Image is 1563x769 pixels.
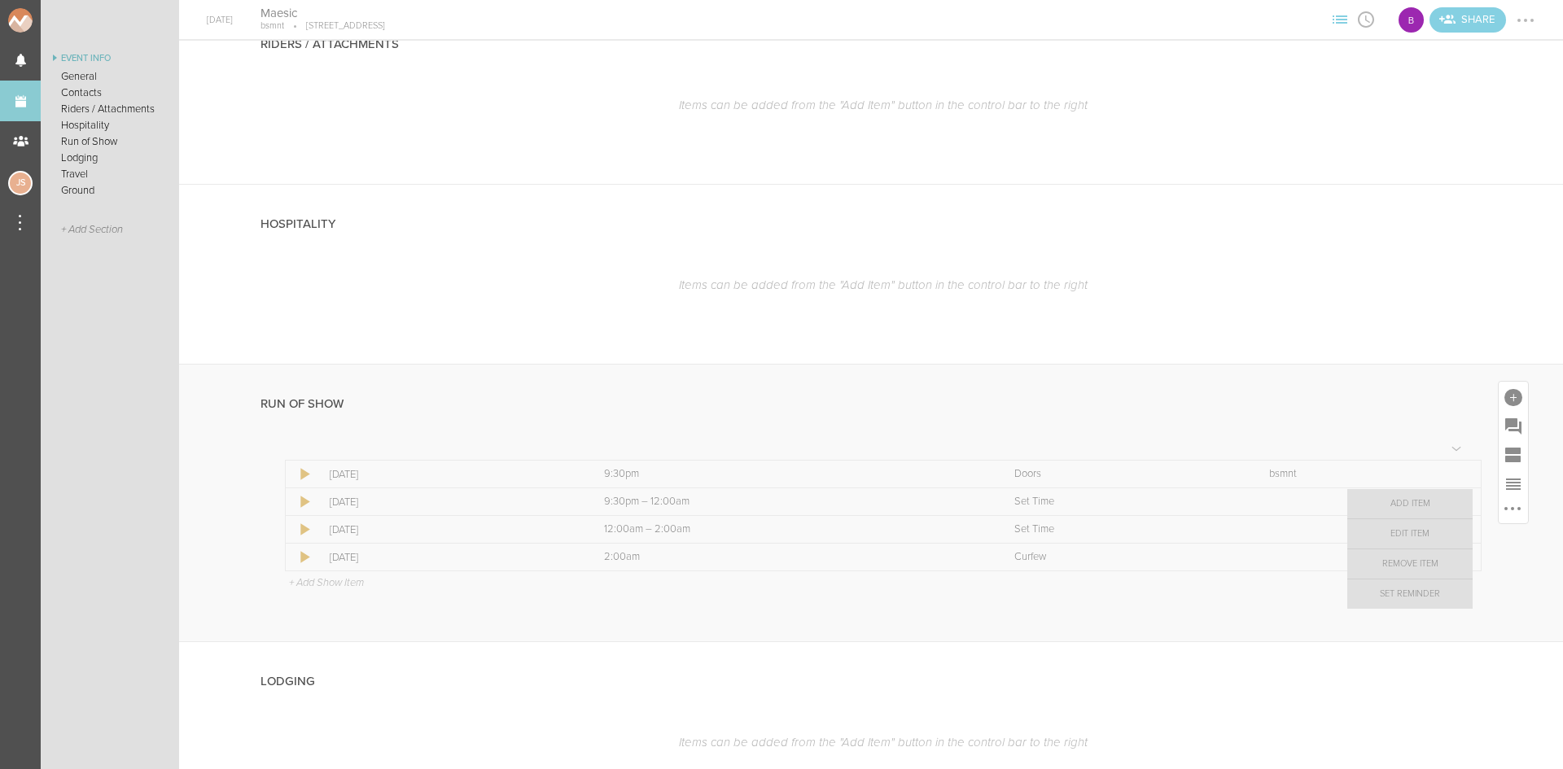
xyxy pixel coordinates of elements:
span: + Add Section [61,224,123,236]
p: [DATE] [330,551,568,564]
a: Invite teams to the Event [1429,7,1506,33]
p: 9:30pm – 12:00am [604,496,979,509]
a: Ground [41,182,179,199]
p: Doors [1014,468,1233,481]
p: 2:00am [604,551,979,564]
a: Hospitality [41,117,179,133]
h4: Lodging [260,675,315,688]
h4: Run of Show [260,397,344,411]
p: Items can be added from the "Add Item" button in the control bar to the right [285,277,1482,292]
a: Edit Item [1347,519,1473,548]
div: Jessica Smith [8,171,33,195]
p: [DATE] [330,496,568,509]
div: Add Prompt [1499,411,1528,440]
p: Set Time [1014,496,1233,509]
p: bsmnt [260,20,284,32]
p: Curfew [1014,551,1233,564]
div: Share [1429,7,1506,33]
div: More Options [1499,499,1528,523]
a: Add Item [1347,489,1473,518]
a: Lodging [41,150,179,166]
p: [DATE] [330,468,568,481]
a: Riders / Attachments [41,101,179,117]
h4: Maesic [260,6,385,21]
img: NOMAD [8,8,100,33]
p: bsmnt [1269,468,1448,481]
a: Travel [41,166,179,182]
div: Add Item [1499,382,1528,411]
span: View Sections [1327,14,1353,24]
p: Items can be added from the "Add Item" button in the control bar to the right [285,98,1482,112]
h4: Riders / Attachments [260,37,399,51]
div: B [1397,6,1425,34]
p: 12:00am – 2:00am [604,523,979,536]
p: Items can be added from the "Add Item" button in the control bar to the right [285,735,1482,749]
a: Event Info [41,49,179,68]
p: Set Time [1014,523,1233,536]
p: [DATE] [330,523,568,536]
a: General [41,68,179,85]
div: Reorder Items in this Section [1499,470,1528,499]
p: [STREET_ADDRESS] [284,20,385,32]
a: Contacts [41,85,179,101]
div: bsmnt [1397,6,1425,34]
a: Run of Show [41,133,179,150]
div: Add Section [1499,440,1528,470]
a: Set Reminder [1347,579,1473,609]
a: Remove Item [1347,549,1473,579]
h4: Hospitality [260,217,335,231]
p: + Add Show Item [289,576,364,589]
span: View Itinerary [1353,14,1379,24]
p: 9:30pm [604,468,979,481]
